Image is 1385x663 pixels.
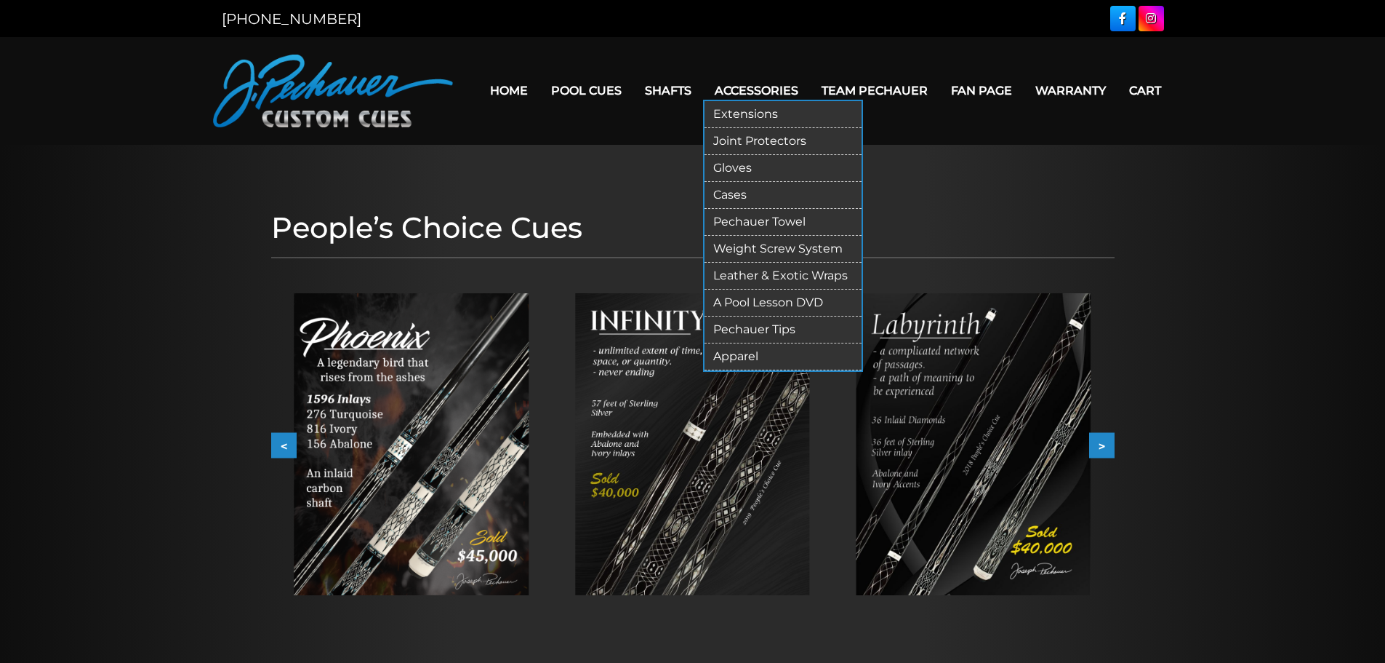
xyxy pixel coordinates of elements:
[704,155,862,182] a: Gloves
[703,72,810,109] a: Accessories
[704,317,862,344] a: Pechauer Tips
[271,433,297,458] button: <
[939,72,1024,109] a: Fan Page
[704,236,862,263] a: Weight Screw System
[704,182,862,209] a: Cases
[704,290,862,317] a: A Pool Lesson DVD
[478,72,539,109] a: Home
[539,72,633,109] a: Pool Cues
[213,55,453,127] img: Pechauer Custom Cues
[704,128,862,155] a: Joint Protectors
[271,210,1115,245] h1: People’s Choice Cues
[810,72,939,109] a: Team Pechauer
[704,263,862,290] a: Leather & Exotic Wraps
[633,72,703,109] a: Shafts
[1117,72,1173,109] a: Cart
[704,344,862,370] a: Apparel
[704,101,862,128] a: Extensions
[222,10,361,28] a: [PHONE_NUMBER]
[704,209,862,236] a: Pechauer Towel
[1089,433,1115,458] button: >
[1024,72,1117,109] a: Warranty
[271,433,1115,458] div: Carousel Navigation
